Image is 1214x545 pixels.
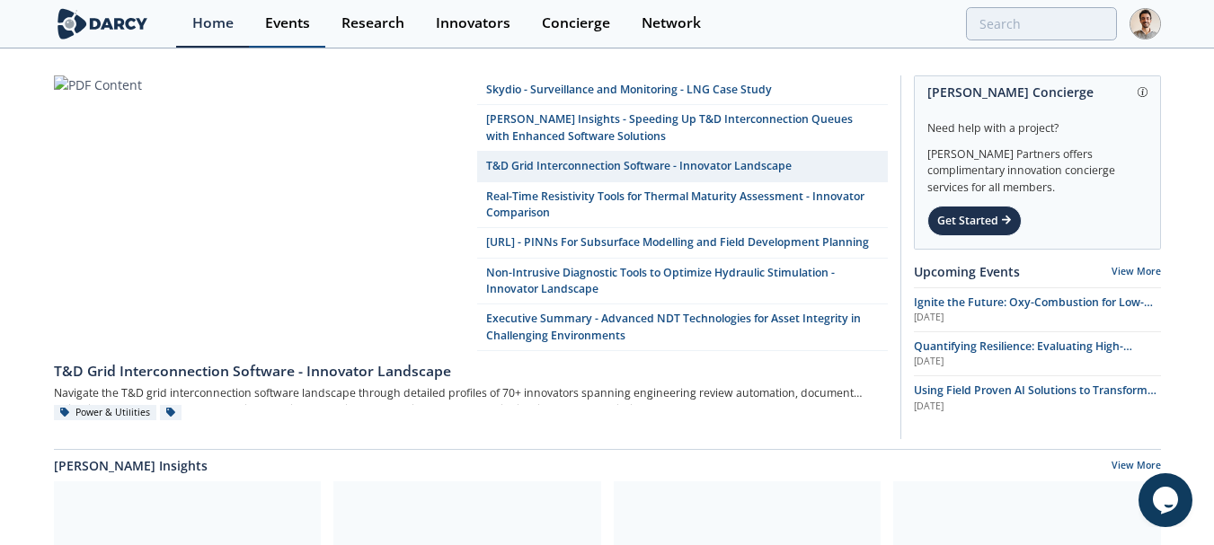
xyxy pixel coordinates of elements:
[477,228,888,258] a: [URL] - PINNs For Subsurface Modelling and Field Development Planning
[1112,459,1161,475] a: View More
[927,136,1148,196] div: [PERSON_NAME] Partners offers complimentary innovation concierge services for all members.
[914,311,1161,325] div: [DATE]
[642,16,701,31] div: Network
[477,75,888,105] a: Skydio - Surveillance and Monitoring - LNG Case Study
[341,16,404,31] div: Research
[54,351,888,382] a: T&D Grid Interconnection Software - Innovator Landscape
[914,382,1156,414] span: Using Field Proven AI Solutions to Transform Safety Programs
[477,105,888,152] a: [PERSON_NAME] Insights - Speeding Up T&D Interconnection Queues with Enhanced Software Solutions
[966,7,1117,40] input: Advanced Search
[477,259,888,305] a: Non-Intrusive Diagnostic Tools to Optimize Hydraulic Stimulation - Innovator Landscape
[54,8,152,40] img: logo-wide.svg
[914,355,1161,369] div: [DATE]
[542,16,610,31] div: Concierge
[477,152,888,181] a: T&D Grid Interconnection Software - Innovator Landscape
[477,304,888,351] a: Executive Summary - Advanced NDT Technologies for Asset Integrity in Challenging Environments
[436,16,510,31] div: Innovators
[54,405,157,421] div: Power & Utilities
[54,361,888,382] div: T&D Grid Interconnection Software - Innovator Landscape
[914,294,1161,325] a: Ignite the Future: Oxy-Combustion for Low-Carbon Power [DATE]
[927,206,1022,236] div: Get Started
[927,108,1148,136] div: Need help with a project?
[1130,8,1161,40] img: Profile
[1139,473,1196,527] iframe: chat widget
[54,456,208,475] a: [PERSON_NAME] Insights
[1112,265,1161,277] a: View More
[477,182,888,229] a: Real-Time Resistivity Tools for Thermal Maturity Assessment - Innovator Comparison
[1138,87,1148,97] img: information.svg
[927,76,1148,108] div: [PERSON_NAME] Concierge
[914,382,1161,413] a: Using Field Proven AI Solutions to Transform Safety Programs [DATE]
[914,400,1161,414] div: [DATE]
[54,382,888,404] div: Navigate the T&D grid interconnection software landscape through detailed profiles of 70+ innovat...
[914,338,1161,369] a: Quantifying Resilience: Evaluating High-Impact, Low-Frequency (HILF) Events [DATE]
[914,338,1132,370] span: Quantifying Resilience: Evaluating High-Impact, Low-Frequency (HILF) Events
[265,16,310,31] div: Events
[192,16,234,31] div: Home
[914,262,1020,281] a: Upcoming Events
[914,294,1153,326] span: Ignite the Future: Oxy-Combustion for Low-Carbon Power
